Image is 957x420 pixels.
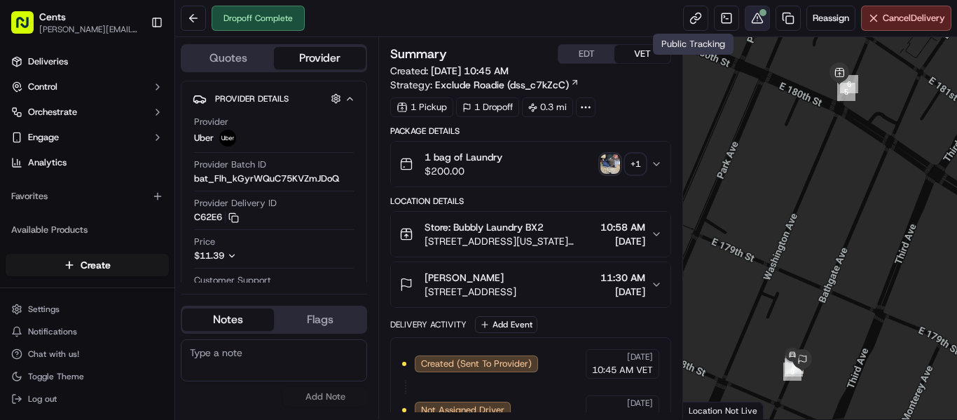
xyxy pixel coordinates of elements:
div: 9 [783,363,801,381]
button: Cents[PERSON_NAME][EMAIL_ADDRESS][PERSON_NAME][DOMAIN_NAME] [6,6,145,39]
span: Provider [194,116,228,128]
button: Log out [6,389,169,409]
span: [DATE] [600,234,645,248]
span: Created: [390,64,509,78]
span: Not Assigned Driver [421,404,504,416]
img: Asif Zaman Khan [14,242,36,264]
div: Delivery Activity [390,319,467,330]
button: Settings [6,299,169,319]
span: [STREET_ADDRESS][US_STATE][US_STATE] [425,234,595,248]
span: [DATE] [124,217,153,229]
img: Masood Aslam [14,204,36,226]
span: Customer Support [194,274,271,287]
span: Reassign [813,12,849,25]
button: photo_proof_of_pickup image+1 [600,154,645,174]
button: [PERSON_NAME][STREET_ADDRESS]11:30 AM[DATE] [391,262,670,307]
img: 1736555255976-a54dd68f-1ca7-489b-9aae-adbdc363a1c4 [28,256,39,267]
button: C62E6 [194,211,239,224]
a: Deliveries [6,50,169,73]
button: Notes [182,309,274,331]
span: [PERSON_NAME] [425,271,504,285]
span: Toggle Theme [28,371,84,382]
span: Create [81,258,111,272]
span: Provider Batch ID [194,158,266,171]
span: Control [28,81,57,93]
p: Welcome 👋 [14,56,255,79]
button: Flags [274,309,366,331]
div: 6 [840,75,858,93]
span: Cancel Delivery [883,12,945,25]
button: Notifications [6,322,169,341]
a: Powered byPylon [99,316,170,327]
span: Orchestrate [28,106,77,118]
button: 1 bag of Laundry$200.00photo_proof_of_pickup image+1 [391,142,670,187]
div: Favorites [6,185,169,208]
img: 8571987876998_91fb9ceb93ad5c398215_72.jpg [29,134,55,159]
button: Provider Details [193,87,355,110]
input: Got a question? Start typing here... [36,90,252,105]
button: Quotes [182,47,274,69]
span: Created (Sent To Provider) [421,358,532,370]
span: Chat with us! [28,348,79,360]
button: Add Event [475,316,537,333]
a: Analytics [6,151,169,174]
button: Orchestrate [6,101,169,123]
h3: Summary [390,48,447,60]
span: • [116,217,121,229]
span: [PERSON_NAME] [43,255,113,266]
button: Create [6,254,169,276]
button: Provider [274,47,366,69]
div: Location Details [390,196,671,207]
span: [DATE] [627,398,653,409]
span: bat_Flh_kGyrWQuC75KVZmJDoQ [194,172,339,185]
span: 10:45 AM VET [592,364,653,377]
span: • [116,255,121,266]
span: Analytics [28,156,67,169]
span: Provider Delivery ID [194,197,277,210]
span: [DATE] [600,285,645,299]
button: Reassign [806,6,855,31]
button: Store: Bubbly Laundry BX2[STREET_ADDRESS][US_STATE][US_STATE]10:58 AM[DATE] [391,212,670,257]
button: EDT [558,45,614,63]
span: Provider Details [215,93,289,104]
span: 11:30 AM [600,271,645,285]
div: Package Details [390,126,671,137]
img: 1736555255976-a54dd68f-1ca7-489b-9aae-adbdc363a1c4 [28,218,39,229]
div: 0.3 mi [522,97,573,117]
span: Uber [194,132,214,144]
div: We're available if you need us! [63,148,193,159]
span: Notifications [28,326,77,337]
img: 1736555255976-a54dd68f-1ca7-489b-9aae-adbdc363a1c4 [14,134,39,159]
img: Nash [14,14,42,42]
div: Strategy: [390,78,579,92]
span: [DATE] [124,255,153,266]
div: Public Tracking [653,34,734,55]
div: 1 Pickup [390,97,453,117]
a: 💻API Documentation [113,308,230,333]
img: photo_proof_of_pickup image [600,154,620,174]
img: uber-new-logo.jpeg [219,130,236,147]
span: $200.00 [425,164,502,178]
div: Past conversations [14,182,94,194]
span: Deliveries [28,55,68,68]
span: [DATE] 10:45 AM [431,65,509,77]
a: Exclude Roadie (dss_c7kZcC) [435,78,579,92]
span: Engage [28,131,59,144]
div: 8 [785,358,803,377]
button: $11.39 [194,250,317,262]
span: [STREET_ADDRESS] [425,285,516,299]
span: Price [194,236,215,248]
div: Start new chat [63,134,230,148]
span: Exclude Roadie (dss_c7kZcC) [435,78,569,92]
span: Pylon [139,316,170,327]
div: + 1 [626,154,645,174]
div: 1 Dropoff [456,97,519,117]
button: Cents [39,10,66,24]
button: Start new chat [238,138,255,155]
button: Toggle Theme [6,367,169,386]
button: Engage [6,126,169,149]
span: [PERSON_NAME] [43,217,113,229]
button: See all [217,179,255,196]
div: Location Not Live [683,402,764,419]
